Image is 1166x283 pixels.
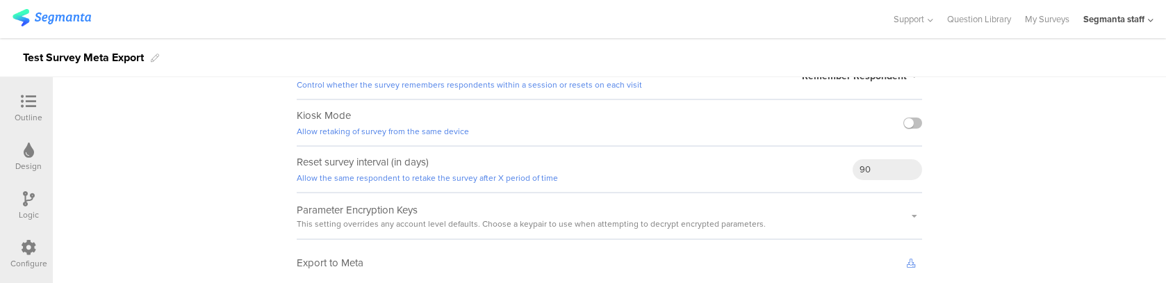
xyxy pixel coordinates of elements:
[297,218,773,230] span: This setting overrides any account level defaults. Choose a keypair to use when attempting to dec...
[19,209,39,221] div: Logic
[297,125,469,138] a: Allow retaking of survey from the same device
[13,9,91,26] img: segmanta logo
[297,202,773,230] sg-field-title: Parameter Encryption Keys
[297,172,558,184] a: Allow the same respondent to retake the survey after X period of time
[894,13,924,26] span: Support
[15,160,42,172] div: Design
[297,154,558,185] sg-field-title: Reset survey interval (in days)
[23,47,144,69] div: Test Survey Meta Export
[297,255,363,270] sg-field-title: Export to Meta
[10,257,47,270] div: Configure
[297,108,469,138] sg-field-title: Kiosk Mode
[297,79,642,91] a: Control whether the survey remembers respondents within a session or resets on each visit
[15,111,42,124] div: Outline
[1083,13,1144,26] div: Segmanta staff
